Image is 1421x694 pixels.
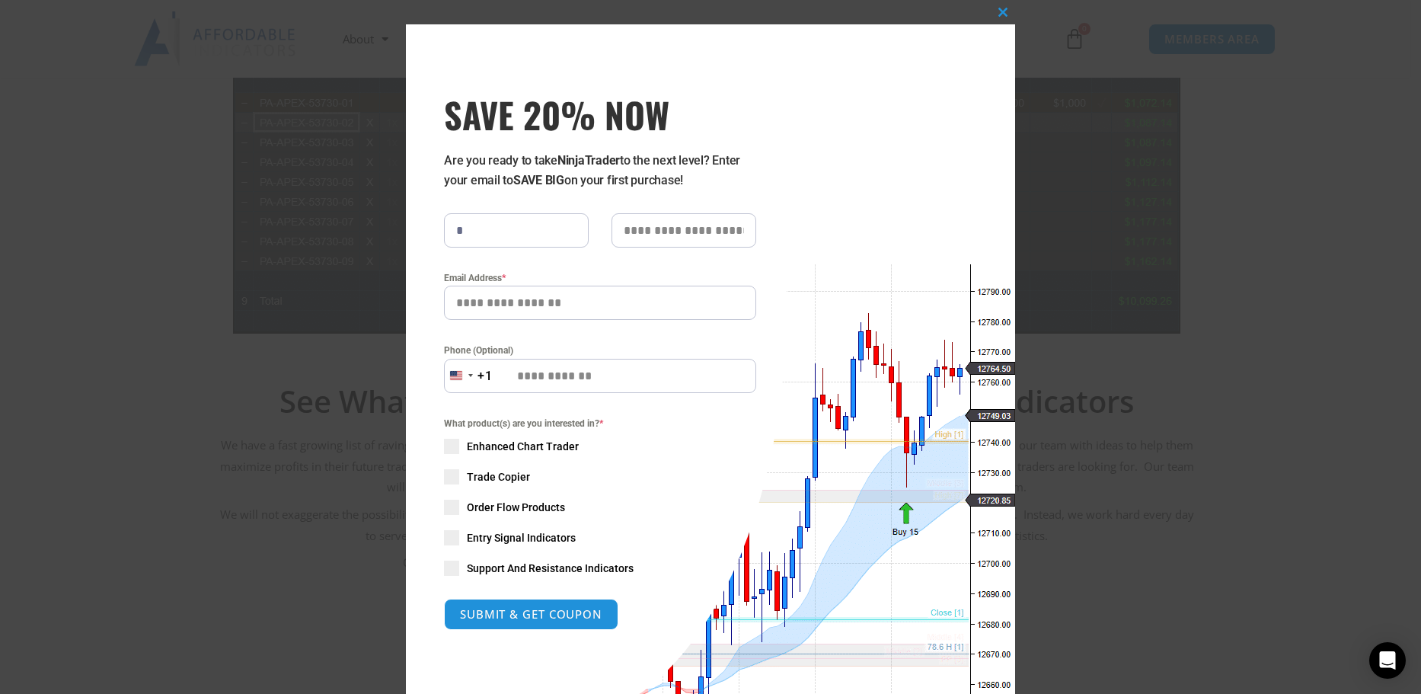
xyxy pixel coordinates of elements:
[444,500,756,515] label: Order Flow Products
[477,366,493,386] div: +1
[444,561,756,576] label: Support And Resistance Indicators
[444,359,493,393] button: Selected country
[444,469,756,485] label: Trade Copier
[467,530,576,545] span: Entry Signal Indicators
[444,270,756,286] label: Email Address
[467,439,579,454] span: Enhanced Chart Trader
[513,173,564,187] strong: SAVE BIG
[444,343,756,358] label: Phone (Optional)
[444,439,756,454] label: Enhanced Chart Trader
[444,416,756,431] span: What product(s) are you interested in?
[444,151,756,190] p: Are you ready to take to the next level? Enter your email to on your first purchase!
[467,500,565,515] span: Order Flow Products
[444,93,756,136] h3: SAVE 20% NOW
[557,153,620,168] strong: NinjaTrader
[444,530,756,545] label: Entry Signal Indicators
[1369,642,1406,679] div: Open Intercom Messenger
[467,561,634,576] span: Support And Resistance Indicators
[444,599,618,630] button: SUBMIT & GET COUPON
[467,469,530,485] span: Trade Copier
